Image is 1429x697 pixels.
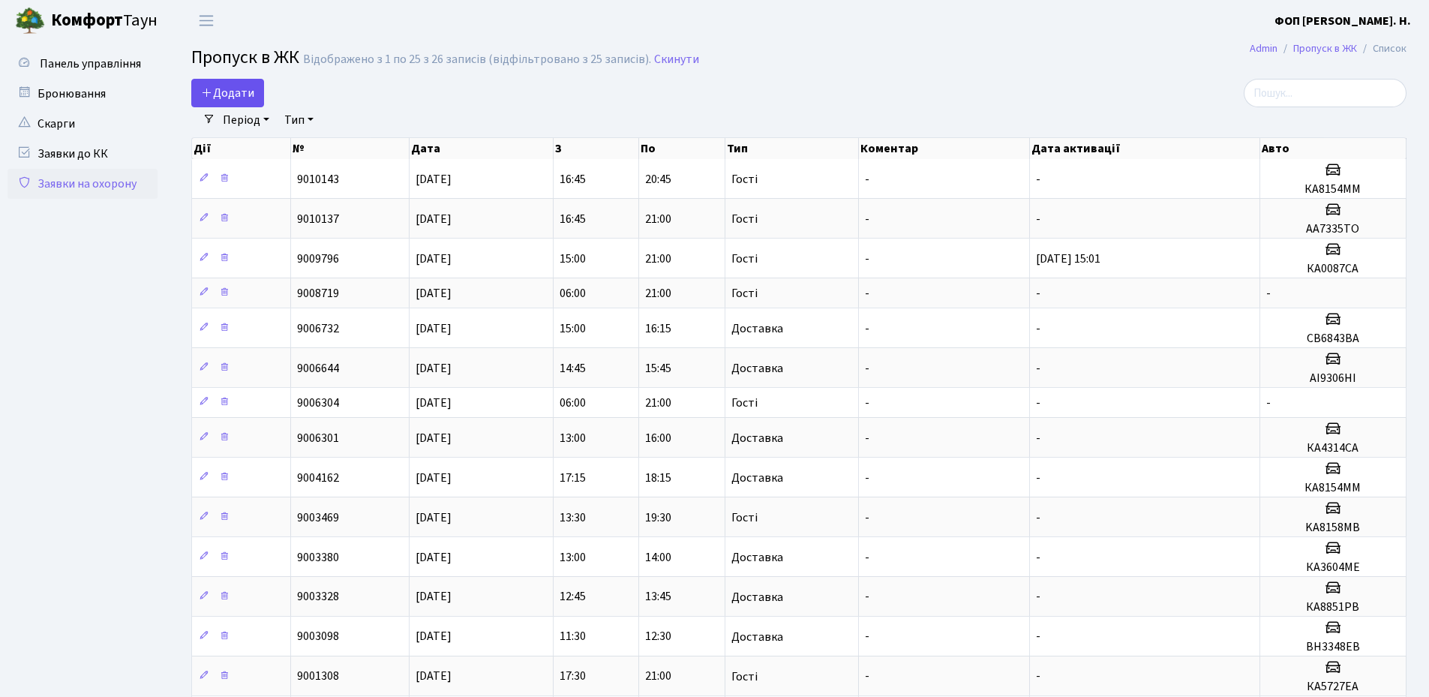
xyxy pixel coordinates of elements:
span: Гості [731,213,758,225]
span: Гості [731,671,758,683]
span: 9006644 [297,360,339,377]
span: [DATE] [416,629,452,645]
span: Таун [51,8,158,34]
a: Додати [191,79,264,107]
a: ФОП [PERSON_NAME]. Н. [1274,12,1411,30]
h5: КА8851РВ [1266,600,1400,614]
span: 13:45 [645,589,671,605]
span: 9006301 [297,430,339,446]
span: [DATE] [416,470,452,486]
span: 20:45 [645,171,671,188]
th: Тип [725,138,859,159]
span: - [865,171,869,188]
span: [DATE] [416,360,452,377]
span: Гості [731,173,758,185]
span: 12:30 [645,629,671,645]
span: 13:00 [560,549,586,566]
span: 21:00 [645,395,671,411]
span: [DATE] [416,211,452,227]
span: [DATE] [416,589,452,605]
h5: КА4314СА [1266,441,1400,455]
h5: KA8158MB [1266,521,1400,535]
span: - [1266,285,1271,302]
span: [DATE] [416,285,452,302]
span: Доставка [731,362,783,374]
span: 21:00 [645,668,671,685]
span: Додати [201,85,254,101]
span: 19:30 [645,509,671,526]
h5: ВН3348ЕВ [1266,640,1400,654]
b: Комфорт [51,8,123,32]
input: Пошук... [1244,79,1406,107]
th: Коментар [859,138,1030,159]
span: 21:00 [645,251,671,267]
span: Доставка [731,551,783,563]
span: - [865,470,869,486]
a: Тип [278,107,320,133]
span: 15:00 [560,251,586,267]
span: [DATE] 15:01 [1036,251,1100,267]
h5: КА5727EA [1266,680,1400,694]
span: 9008719 [297,285,339,302]
span: 13:30 [560,509,586,526]
span: - [865,285,869,302]
span: - [1036,360,1040,377]
th: Дії [192,138,291,159]
span: 16:15 [645,320,671,337]
span: - [1036,211,1040,227]
span: Доставка [731,591,783,603]
span: Доставка [731,472,783,484]
span: 13:00 [560,430,586,446]
span: 11:30 [560,629,586,645]
span: - [1036,589,1040,605]
h5: КА3604МЕ [1266,560,1400,575]
span: [DATE] [416,251,452,267]
b: ФОП [PERSON_NAME]. Н. [1274,13,1411,29]
span: 15:45 [645,360,671,377]
span: 12:45 [560,589,586,605]
a: Панель управління [8,49,158,79]
span: 9001308 [297,668,339,685]
span: - [1036,668,1040,685]
span: - [1036,470,1040,486]
span: [DATE] [416,395,452,411]
span: - [1036,509,1040,526]
span: - [865,211,869,227]
h5: КА8154ММ [1266,182,1400,197]
span: 9009796 [297,251,339,267]
th: Дата [410,138,554,159]
span: - [1036,285,1040,302]
span: - [865,360,869,377]
span: Гості [731,253,758,265]
th: З [554,138,639,159]
th: По [639,138,725,159]
a: Скарги [8,109,158,139]
span: - [865,589,869,605]
span: 21:00 [645,211,671,227]
a: Пропуск в ЖК [1293,41,1357,56]
span: 9010137 [297,211,339,227]
a: Заявки до КК [8,139,158,169]
h5: КА8154ММ [1266,481,1400,495]
span: - [1036,395,1040,411]
span: - [1036,430,1040,446]
span: 9010143 [297,171,339,188]
span: - [1036,549,1040,566]
a: Період [217,107,275,133]
span: [DATE] [416,171,452,188]
span: 17:30 [560,668,586,685]
a: Бронювання [8,79,158,109]
span: - [865,251,869,267]
span: 18:15 [645,470,671,486]
th: Авто [1260,138,1406,159]
h5: АІ9306НІ [1266,371,1400,386]
span: 9003469 [297,509,339,526]
span: 9003380 [297,549,339,566]
span: 16:00 [645,430,671,446]
span: 9003328 [297,589,339,605]
span: 21:00 [645,285,671,302]
span: Пропуск в ЖК [191,44,299,71]
span: [DATE] [416,509,452,526]
span: - [1266,395,1271,411]
span: 16:45 [560,211,586,227]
